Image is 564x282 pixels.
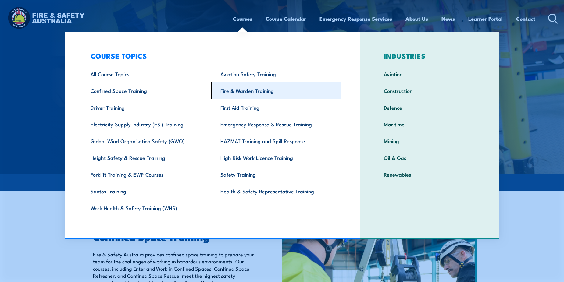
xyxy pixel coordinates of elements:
a: Global Wind Organisation Safety (GWO) [81,132,211,149]
a: Height Safety & Rescue Training [81,149,211,166]
a: Safety Training [211,166,341,183]
a: Defence [374,99,485,116]
a: Santos Training [81,183,211,199]
a: All Course Topics [81,65,211,82]
a: About Us [405,11,428,27]
h2: Confined Space Training [93,232,254,241]
a: Aviation [374,65,485,82]
a: News [441,11,455,27]
a: Aviation Safety Training [211,65,341,82]
a: Courses [233,11,252,27]
a: Driver Training [81,99,211,116]
h3: COURSE TOPICS [81,51,341,60]
a: Electricity Supply Industry (ESI) Training [81,116,211,132]
h3: INDUSTRIES [374,51,485,60]
a: Contact [516,11,535,27]
a: Forklift Training & EWP Courses [81,166,211,183]
a: Oil & Gas [374,149,485,166]
a: Emergency Response Services [319,11,392,27]
a: Fire & Warden Training [211,82,341,99]
a: Emergency Response & Rescue Training [211,116,341,132]
a: Health & Safety Representative Training [211,183,341,199]
a: Work Health & Safety Training (WHS) [81,199,211,216]
a: Confined Space Training [81,82,211,99]
a: First Aid Training [211,99,341,116]
a: HAZMAT Training and Spill Response [211,132,341,149]
a: Maritime [374,116,485,132]
a: Renewables [374,166,485,183]
a: Course Calendar [266,11,306,27]
a: Construction [374,82,485,99]
a: Learner Portal [468,11,503,27]
a: Mining [374,132,485,149]
a: High Risk Work Licence Training [211,149,341,166]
